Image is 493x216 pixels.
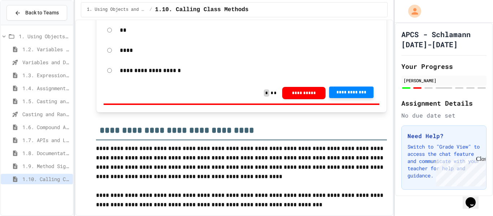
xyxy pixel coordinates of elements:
[149,7,152,13] span: /
[401,61,487,71] h2: Your Progress
[22,136,70,144] span: 1.7. APIs and Libraries
[22,45,70,53] span: 1.2. Variables and Data Types
[403,77,484,84] div: [PERSON_NAME]
[463,187,486,209] iframe: chat widget
[87,7,147,13] span: 1. Using Objects and Methods
[22,97,70,105] span: 1.5. Casting and Ranges of Values
[19,32,70,40] span: 1. Using Objects and Methods
[22,110,70,118] span: Casting and Ranges of variables - Quiz
[25,9,59,17] span: Back to Teams
[401,98,487,108] h2: Assignment Details
[6,5,67,21] button: Back to Teams
[3,3,50,46] div: Chat with us now!Close
[401,29,487,49] h1: APCS - Schlamann [DATE]-[DATE]
[22,175,70,183] span: 1.10. Calling Class Methods
[22,123,70,131] span: 1.6. Compound Assignment Operators
[401,3,423,19] div: My Account
[22,71,70,79] span: 1.3. Expressions and Output [New]
[22,84,70,92] span: 1.4. Assignment and Input
[401,111,487,120] div: No due date set
[407,143,480,179] p: Switch to "Grade View" to access the chat feature and communicate with your teacher for help and ...
[407,132,480,140] h3: Need Help?
[433,156,486,186] iframe: chat widget
[22,58,70,66] span: Variables and Data Types - Quiz
[22,162,70,170] span: 1.9. Method Signatures
[22,149,70,157] span: 1.8. Documentation with Comments and Preconditions
[155,5,248,14] span: 1.10. Calling Class Methods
